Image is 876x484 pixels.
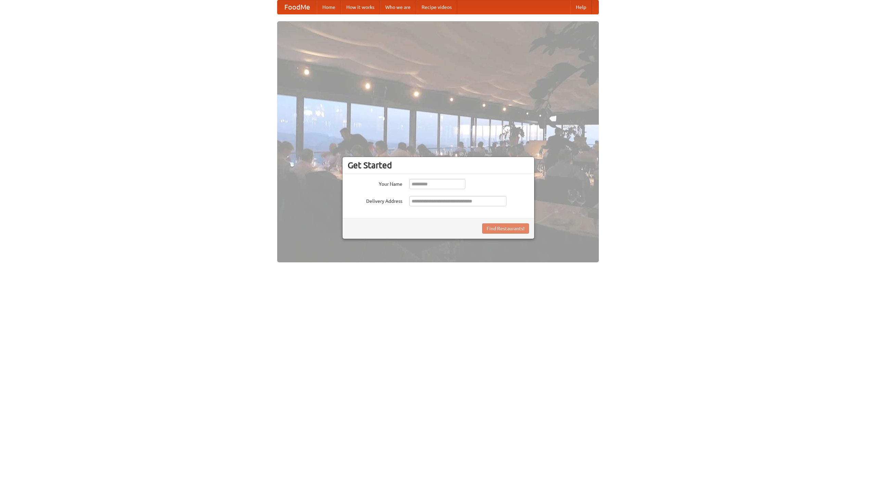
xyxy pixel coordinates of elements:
a: Help [570,0,592,14]
a: FoodMe [278,0,317,14]
h3: Get Started [348,160,529,170]
a: Home [317,0,341,14]
label: Your Name [348,179,402,187]
button: Find Restaurants! [482,223,529,234]
label: Delivery Address [348,196,402,205]
a: Recipe videos [416,0,457,14]
a: Who we are [380,0,416,14]
a: How it works [341,0,380,14]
